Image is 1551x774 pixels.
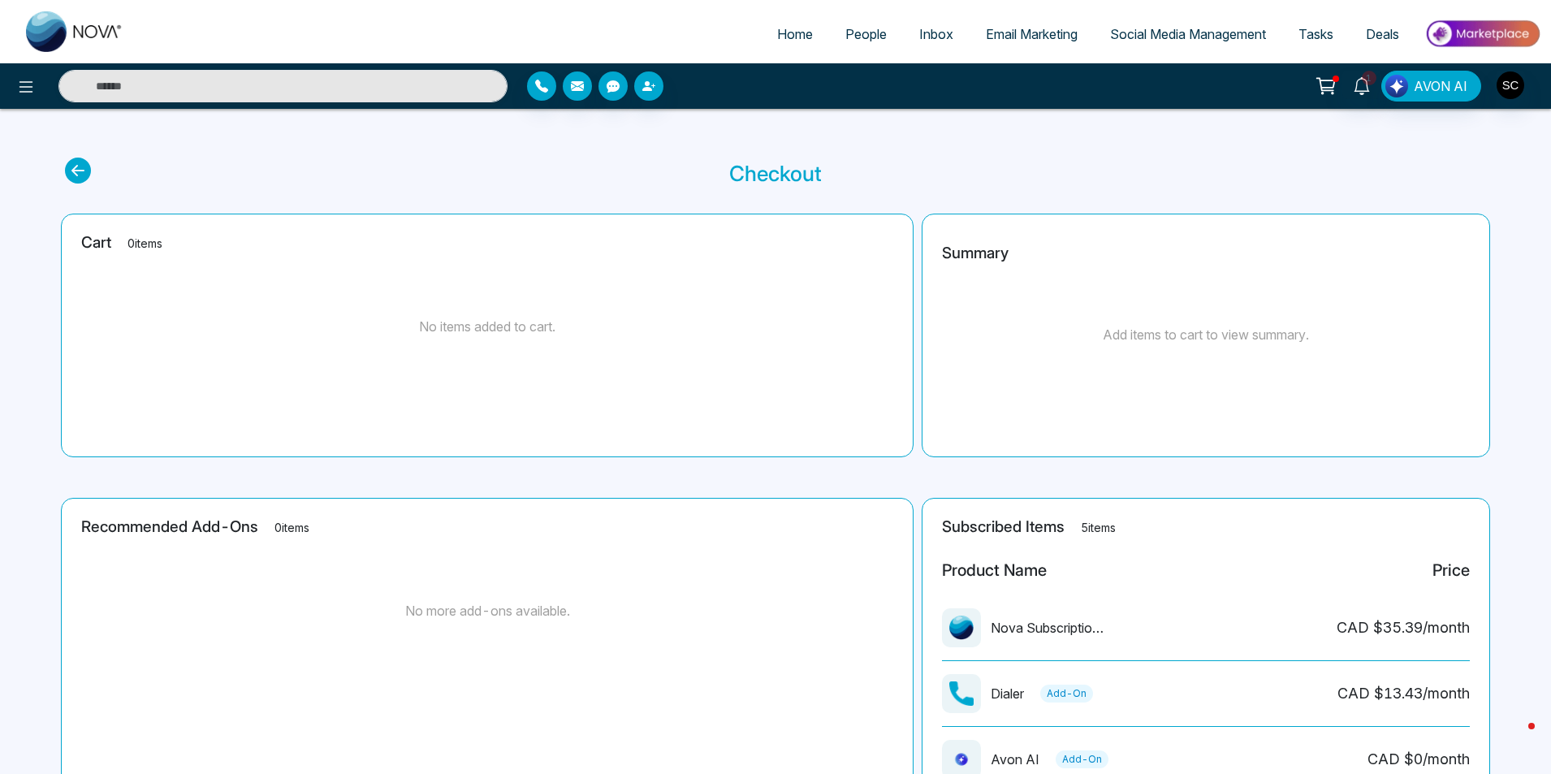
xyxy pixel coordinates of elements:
a: 1 [1342,71,1381,99]
a: Tasks [1282,19,1350,50]
a: Inbox [903,19,970,50]
p: Avon AI [991,750,1039,769]
span: Add-On [1040,685,1093,703]
img: missing [949,616,974,640]
span: Home [777,26,813,42]
h2: Cart [81,234,893,253]
div: Price [1432,558,1470,582]
span: 0 items [127,236,162,250]
span: Add-On [1056,750,1108,768]
span: AVON AI [1414,76,1467,96]
div: CAD $ 35.39 /month [1337,616,1470,638]
a: Home [761,19,829,50]
span: Inbox [919,26,953,42]
p: Add items to cart to view summary. [1103,325,1309,344]
span: Email Marketing [986,26,1078,42]
p: Checkout [729,158,822,189]
img: Market-place.gif [1424,15,1541,52]
div: Product Name [942,558,1047,582]
span: Deals [1366,26,1399,42]
img: User Avatar [1497,71,1524,99]
p: Nova Subscription Fee [991,618,1104,638]
img: missing [949,681,974,706]
img: Lead Flow [1385,75,1408,97]
a: Social Media Management [1094,19,1282,50]
h2: Subscribed Items [942,518,1470,537]
span: Tasks [1298,26,1333,42]
p: No items added to cart. [419,317,555,336]
iframe: Intercom live chat [1496,719,1535,758]
span: 0 items [274,521,309,534]
span: People [845,26,887,42]
div: CAD $ 13.43 /month [1337,682,1470,704]
span: Social Media Management [1110,26,1266,42]
button: AVON AI [1381,71,1481,102]
a: People [829,19,903,50]
span: 5 items [1081,521,1116,534]
div: CAD $ 0 /month [1367,748,1470,770]
p: No more add-ons available. [405,601,570,620]
img: Nova CRM Logo [26,11,123,52]
a: Deals [1350,19,1415,50]
img: missing [949,747,974,772]
h2: Recommended Add-Ons [81,518,893,537]
a: Email Marketing [970,19,1094,50]
span: 1 [1362,71,1376,85]
p: Dialer [991,684,1024,703]
p: Summary [942,242,1009,266]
